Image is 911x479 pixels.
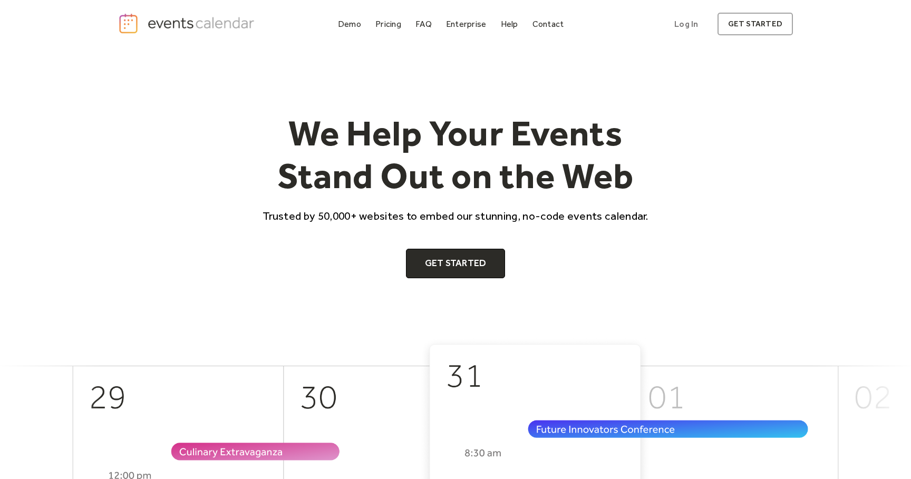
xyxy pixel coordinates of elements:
a: FAQ [411,17,436,31]
h1: We Help Your Events Stand Out on the Web [253,112,658,198]
div: Pricing [375,21,401,27]
div: Enterprise [446,21,486,27]
div: Contact [532,21,564,27]
div: Demo [338,21,361,27]
a: Log In [664,13,709,35]
a: Contact [528,17,568,31]
a: Demo [334,17,365,31]
a: Pricing [371,17,405,31]
a: Get Started [406,249,506,278]
a: Help [497,17,522,31]
div: Help [501,21,518,27]
a: Enterprise [442,17,490,31]
a: get started [718,13,793,35]
p: Trusted by 50,000+ websites to embed our stunning, no-code events calendar. [253,208,658,223]
a: home [118,13,257,34]
div: FAQ [415,21,432,27]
